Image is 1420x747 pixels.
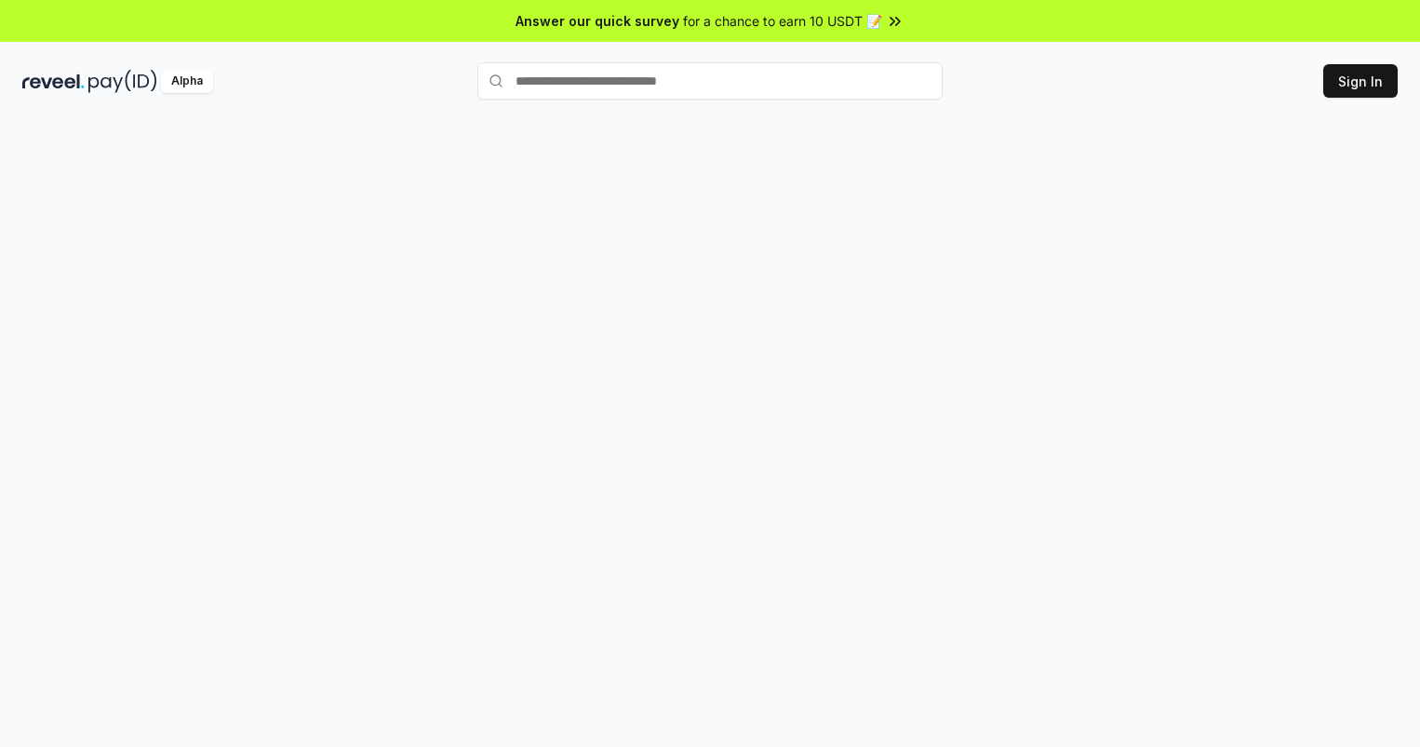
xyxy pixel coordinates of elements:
img: reveel_dark [22,70,85,93]
div: Alpha [161,70,213,93]
button: Sign In [1323,64,1398,98]
img: pay_id [88,70,157,93]
span: Answer our quick survey [516,11,679,31]
span: for a chance to earn 10 USDT 📝 [683,11,882,31]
